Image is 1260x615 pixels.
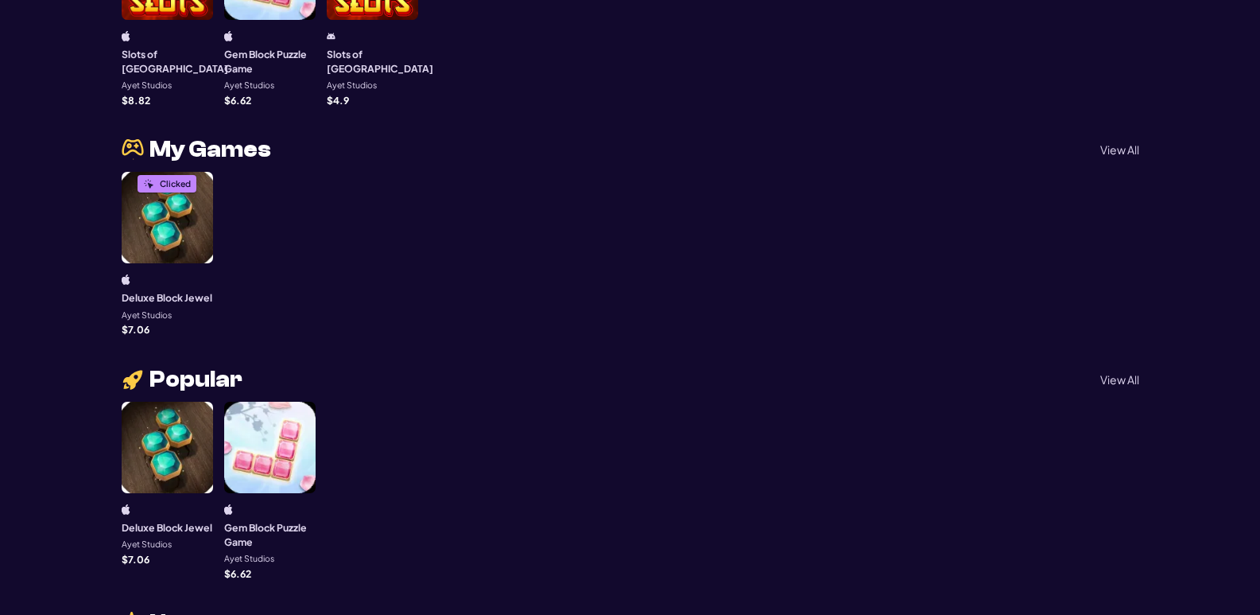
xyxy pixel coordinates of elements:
[122,31,130,41] img: ios
[122,274,130,285] img: ios
[122,504,130,515] img: ios
[122,290,212,305] h3: Deluxe Block Jewel
[149,138,271,161] span: My Games
[160,180,191,189] div: Clicked
[224,555,274,563] p: Ayet Studios
[224,504,233,515] img: ios
[122,520,212,535] h3: Deluxe Block Jewel
[122,555,149,564] p: $ 7.06
[122,368,144,391] img: rocket
[224,81,274,90] p: Ayet Studios
[224,520,316,550] h3: Gem Block Puzzle Game
[327,47,433,76] h3: Slots of [GEOGRAPHIC_DATA]
[224,569,251,578] p: $ 6.62
[143,178,154,189] img: Clicked
[1100,144,1139,155] p: View All
[327,81,377,90] p: Ayet Studios
[224,31,233,41] img: ios
[122,540,172,549] p: Ayet Studios
[122,95,150,105] p: $ 8.82
[122,81,172,90] p: Ayet Studios
[149,368,242,391] span: Popular
[327,31,335,41] img: android
[224,47,316,76] h3: Gem Block Puzzle Game
[122,138,144,160] img: money
[224,95,251,105] p: $ 6.62
[1100,374,1139,385] p: View All
[122,311,172,320] p: Ayet Studios
[327,95,349,105] p: $ 4.9
[122,47,228,76] h3: Slots of [GEOGRAPHIC_DATA]
[122,325,149,334] p: $ 7.06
